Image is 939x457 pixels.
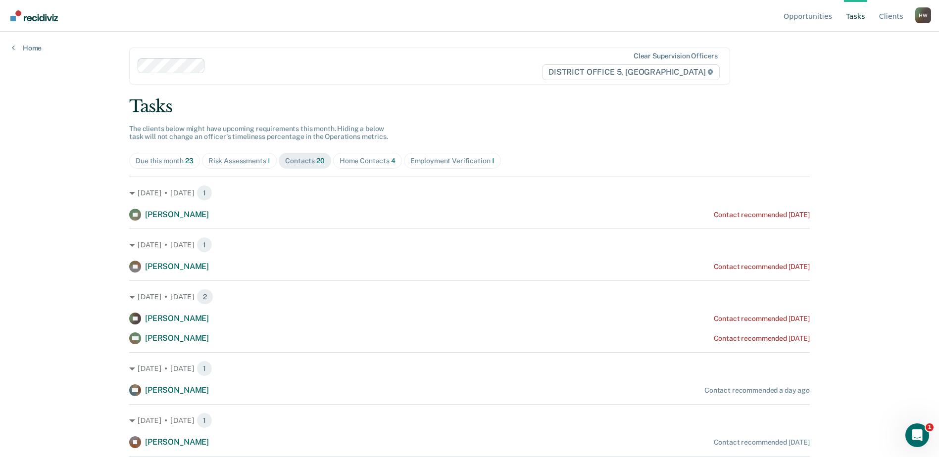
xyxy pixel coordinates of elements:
span: 1 [197,237,212,253]
img: Recidiviz [10,10,58,21]
a: Home [12,44,42,52]
span: [PERSON_NAME] [145,262,209,271]
iframe: Intercom live chat [905,423,929,447]
span: [PERSON_NAME] [145,314,209,323]
span: 1 [197,412,212,428]
span: [PERSON_NAME] [145,210,209,219]
span: The clients below might have upcoming requirements this month. Hiding a below task will not chang... [129,125,388,141]
div: Risk Assessments [208,157,271,165]
span: 20 [316,157,325,165]
span: [PERSON_NAME] [145,385,209,395]
span: [PERSON_NAME] [145,437,209,447]
span: 1 [267,157,270,165]
div: Contact recommended [DATE] [714,263,810,271]
div: [DATE] • [DATE] 1 [129,412,810,428]
div: Contact recommended [DATE] [714,211,810,219]
div: Clear supervision officers [634,52,718,60]
div: [DATE] • [DATE] 1 [129,185,810,201]
span: 4 [391,157,395,165]
div: Home Contacts [340,157,395,165]
div: Contact recommended [DATE] [714,438,810,447]
span: [PERSON_NAME] [145,333,209,343]
div: Contacts [285,157,325,165]
div: [DATE] • [DATE] 1 [129,237,810,253]
span: DISTRICT OFFICE 5, [GEOGRAPHIC_DATA] [542,64,720,80]
span: 1 [492,157,494,165]
div: [DATE] • [DATE] 2 [129,289,810,305]
span: 1 [926,423,934,431]
span: 23 [185,157,194,165]
div: Tasks [129,96,810,117]
div: Contact recommended [DATE] [714,315,810,323]
div: Contact recommended a day ago [704,386,810,395]
div: [DATE] • [DATE] 1 [129,361,810,376]
div: Employment Verification [410,157,495,165]
span: 1 [197,185,212,201]
div: Contact recommended [DATE] [714,334,810,343]
button: Profile dropdown button [915,7,931,23]
div: H W [915,7,931,23]
span: 1 [197,361,212,376]
span: 2 [197,289,213,305]
div: Due this month [136,157,194,165]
